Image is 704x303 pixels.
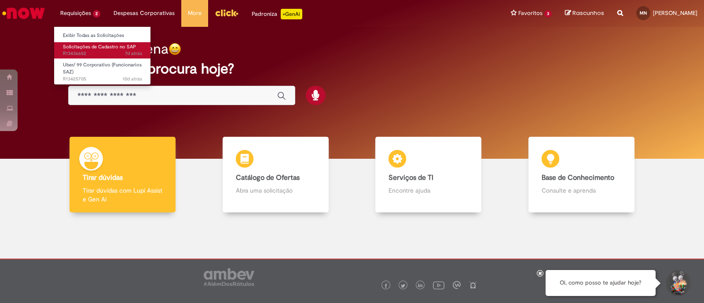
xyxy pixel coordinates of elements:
b: Tirar dúvidas [83,173,123,182]
img: ServiceNow [1,4,46,22]
span: Despesas Corporativas [114,9,175,18]
img: logo_footer_twitter.png [401,284,405,288]
a: Catálogo de Ofertas Abra uma solicitação [199,137,352,213]
span: 7d atrás [125,50,142,57]
button: Iniciar Conversa de Suporte [664,270,691,296]
a: Serviços de TI Encontre ajuda [352,137,505,213]
a: Exibir Todas as Solicitações [54,31,151,40]
b: Catálogo de Ofertas [236,173,300,182]
div: Oi, como posso te ajudar hoje? [546,270,656,296]
img: logo_footer_facebook.png [384,284,388,288]
a: Tirar dúvidas Tirar dúvidas com Lupi Assist e Gen Ai [46,137,199,213]
ul: Requisições [54,26,151,85]
time: 21/08/2025 14:38:10 [125,50,142,57]
a: Aberto R13436652 : Solicitações de Cadastro no SAP [54,42,151,58]
time: 18/08/2025 16:08:08 [123,76,142,82]
b: Base de Conhecimento [542,173,614,182]
span: Favoritos [518,9,543,18]
b: Serviços de TI [389,173,433,182]
span: 3 [544,10,552,18]
p: +GenAi [281,9,302,19]
span: Uber/ 99 Corporativo (Funcionarios SAZ) [63,62,142,75]
span: [PERSON_NAME] [653,9,697,17]
img: logo_footer_linkedin.png [418,283,422,288]
a: Rascunhos [565,9,604,18]
p: Encontre ajuda [389,186,468,195]
h2: O que você procura hoje? [68,61,636,77]
span: 10d atrás [123,76,142,82]
img: logo_footer_workplace.png [453,281,461,289]
img: logo_footer_youtube.png [433,279,444,291]
span: R13425705 [63,76,142,83]
a: Aberto R13425705 : Uber/ 99 Corporativo (Funcionarios SAZ) [54,60,151,79]
img: logo_footer_naosei.png [469,281,477,289]
span: More [188,9,202,18]
img: happy-face.png [169,43,181,55]
span: MN [640,10,647,16]
span: Requisições [60,9,91,18]
span: 2 [93,10,100,18]
p: Abra uma solicitação [236,186,315,195]
a: Base de Conhecimento Consulte e aprenda [505,137,658,213]
img: click_logo_yellow_360x200.png [215,6,238,19]
span: Rascunhos [572,9,604,17]
div: Padroniza [252,9,302,19]
p: Consulte e aprenda [542,186,621,195]
p: Tirar dúvidas com Lupi Assist e Gen Ai [83,186,162,204]
span: R13436652 [63,50,142,57]
img: logo_footer_ambev_rotulo_gray.png [204,268,254,286]
span: Solicitações de Cadastro no SAP [63,44,136,50]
